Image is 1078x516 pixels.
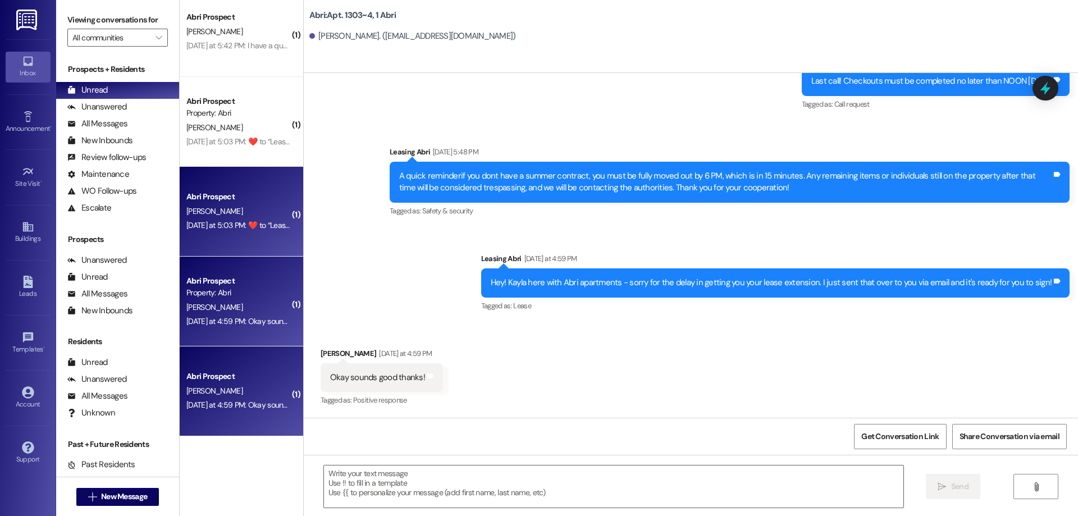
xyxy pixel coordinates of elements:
[186,26,243,36] span: [PERSON_NAME]
[6,272,51,303] a: Leads
[186,191,290,203] div: Abri Prospect
[6,217,51,248] a: Buildings
[491,277,1052,289] div: Hey! Kayla here with Abri apartments - sorry for the delay in getting you your lease extension. I...
[321,348,443,363] div: [PERSON_NAME]
[67,254,127,266] div: Unanswered
[101,491,147,503] span: New Message
[56,336,179,348] div: Residents
[802,96,1070,112] div: Tagged as:
[186,122,243,133] span: [PERSON_NAME]
[390,203,1070,219] div: Tagged as:
[67,357,108,368] div: Unread
[186,206,243,216] span: [PERSON_NAME]
[376,348,432,359] div: [DATE] at 4:59 PM
[330,372,425,383] div: Okay sounds good thanks!
[76,488,159,506] button: New Message
[309,10,396,21] b: Abri: Apt. 1303~4, 1 Abri
[67,305,133,317] div: New Inbounds
[67,271,108,283] div: Unread
[960,431,1059,442] span: Share Conversation via email
[811,75,1052,87] div: Last call! Checkouts must be completed no later than NOON [DATE].
[6,328,51,358] a: Templates •
[186,40,684,51] div: [DATE] at 5:42 PM: I have a question about the lease extension? It says it starts [DATE] and ends...
[186,302,243,312] span: [PERSON_NAME]
[67,407,115,419] div: Unknown
[67,118,127,130] div: All Messages
[186,371,290,382] div: Abri Prospect
[67,459,135,471] div: Past Residents
[481,298,1070,314] div: Tagged as:
[321,392,443,408] div: Tagged as:
[422,206,473,216] span: Safety & security
[938,482,946,491] i: 
[513,301,531,310] span: Lease
[6,383,51,413] a: Account
[67,373,127,385] div: Unanswered
[67,11,168,29] label: Viewing conversations for
[88,492,97,501] i: 
[56,234,179,245] div: Prospects
[390,146,1070,162] div: Leasing Abri
[1032,482,1040,491] i: 
[926,474,980,499] button: Send
[522,253,577,264] div: [DATE] at 4:59 PM
[156,33,162,42] i: 
[6,162,51,193] a: Site Visit •
[951,481,969,492] span: Send
[952,424,1067,449] button: Share Conversation via email
[481,253,1070,268] div: Leasing Abri
[56,63,179,75] div: Prospects + Residents
[67,135,133,147] div: New Inbounds
[186,136,849,147] div: [DATE] at 5:03 PM: ​❤️​ to “ Leasing Abri (Abri): Hey! Kayla here with Abri apartments - sorry fo...
[72,29,150,47] input: All communities
[43,344,45,351] span: •
[186,11,290,23] div: Abri Prospect
[67,202,111,214] div: Escalate
[186,95,290,107] div: Abri Prospect
[67,84,108,96] div: Unread
[40,178,42,186] span: •
[50,123,52,131] span: •
[309,30,516,42] div: [PERSON_NAME]. ([EMAIL_ADDRESS][DOMAIN_NAME])
[186,316,336,326] div: [DATE] at 4:59 PM: Okay sounds good thanks!
[399,170,1052,194] div: A quick reminderif you dont have a summer contract, you must be fully moved out by 6 PM, which is...
[56,439,179,450] div: Past + Future Residents
[186,275,290,287] div: Abri Prospect
[854,424,946,449] button: Get Conversation Link
[67,168,129,180] div: Maintenance
[186,107,290,119] div: Property: Abri
[67,390,127,402] div: All Messages
[186,386,243,396] span: [PERSON_NAME]
[861,431,939,442] span: Get Conversation Link
[67,152,146,163] div: Review follow-ups
[186,220,849,230] div: [DATE] at 5:03 PM: ​❤️​ to “ Leasing Abri (Abri): Hey! Kayla here with Abri apartments - sorry fo...
[353,395,407,405] span: Positive response
[67,101,127,113] div: Unanswered
[186,400,336,410] div: [DATE] at 4:59 PM: Okay sounds good thanks!
[834,99,870,109] span: Call request
[67,288,127,300] div: All Messages
[67,185,136,197] div: WO Follow-ups
[16,10,39,30] img: ResiDesk Logo
[6,52,51,82] a: Inbox
[430,146,478,158] div: [DATE] 5:48 PM
[186,287,290,299] div: Property: Abri
[6,438,51,468] a: Support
